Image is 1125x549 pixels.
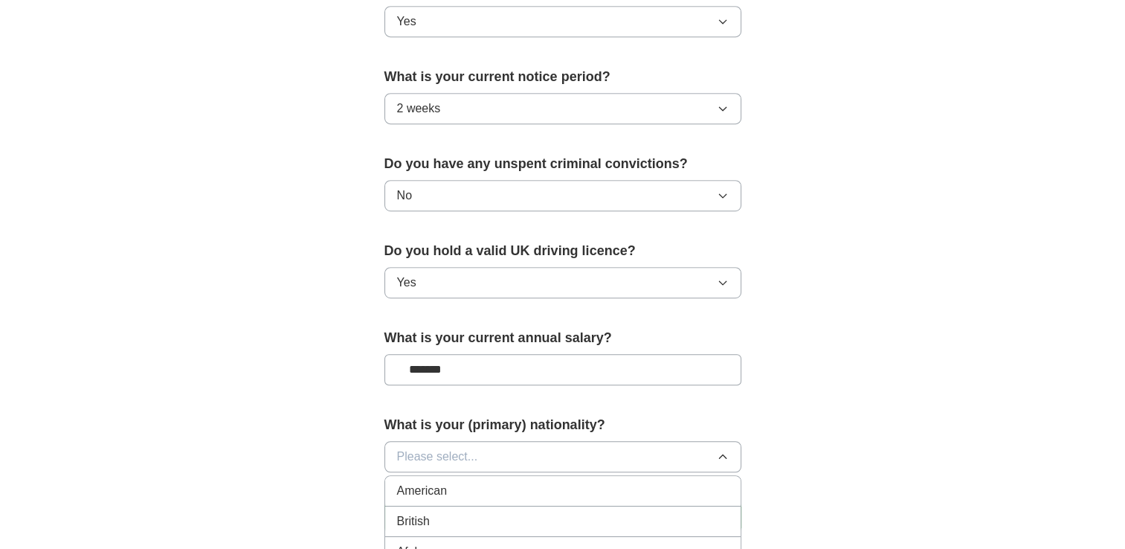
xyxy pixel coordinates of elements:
span: No [397,187,412,205]
span: American [397,482,448,500]
label: What is your current annual salary? [384,328,741,348]
span: Yes [397,274,416,292]
button: Yes [384,267,741,298]
label: Do you hold a valid UK driving licence? [384,241,741,261]
span: Yes [397,13,416,30]
span: British [397,513,430,530]
label: What is your (primary) nationality? [384,415,741,435]
button: No [384,180,741,211]
button: Yes [384,6,741,37]
span: Please select... [397,448,478,466]
button: 2 weeks [384,93,741,124]
label: Do you have any unspent criminal convictions? [384,154,741,174]
span: 2 weeks [397,100,441,118]
button: Please select... [384,441,741,472]
label: What is your current notice period? [384,67,741,87]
